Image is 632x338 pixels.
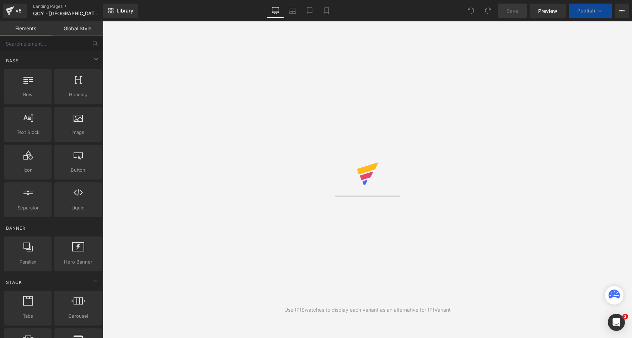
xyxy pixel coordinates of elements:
a: v6 [3,4,27,18]
button: More [615,4,629,18]
a: Tablet [301,4,318,18]
span: Stack [5,279,23,286]
a: Global Style [52,21,103,36]
span: Hero Banner [57,258,100,266]
div: v6 [14,6,23,15]
div: Use (P)Swatches to display each variant as an alternative for (P)Variant [284,306,451,314]
button: Publish [569,4,612,18]
span: Base [5,57,19,64]
a: Preview [530,4,566,18]
span: Liquid [57,204,100,212]
span: Image [57,129,100,136]
span: 2 [622,314,628,319]
span: Save [507,7,518,15]
iframe: Intercom live chat [608,314,625,331]
span: Preview [538,7,557,15]
span: Row [6,91,49,98]
span: Library [117,7,133,14]
span: Parallax [6,258,49,266]
span: Button [57,166,100,174]
a: Desktop [267,4,284,18]
span: QCY - [GEOGRAPHIC_DATA]™ | FRETE GRÁTIS ATIVADO [33,11,101,16]
span: Icon [6,166,49,174]
span: Separator [6,204,49,212]
a: Laptop [284,4,301,18]
span: Publish [577,8,595,14]
button: Undo [464,4,478,18]
button: Redo [481,4,495,18]
span: Heading [57,91,100,98]
a: Mobile [318,4,335,18]
span: Tabs [6,312,49,320]
span: Text Block [6,129,49,136]
span: Banner [5,225,26,232]
a: New Library [103,4,138,18]
span: Carousel [57,312,100,320]
a: Landing Pages [33,4,115,9]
